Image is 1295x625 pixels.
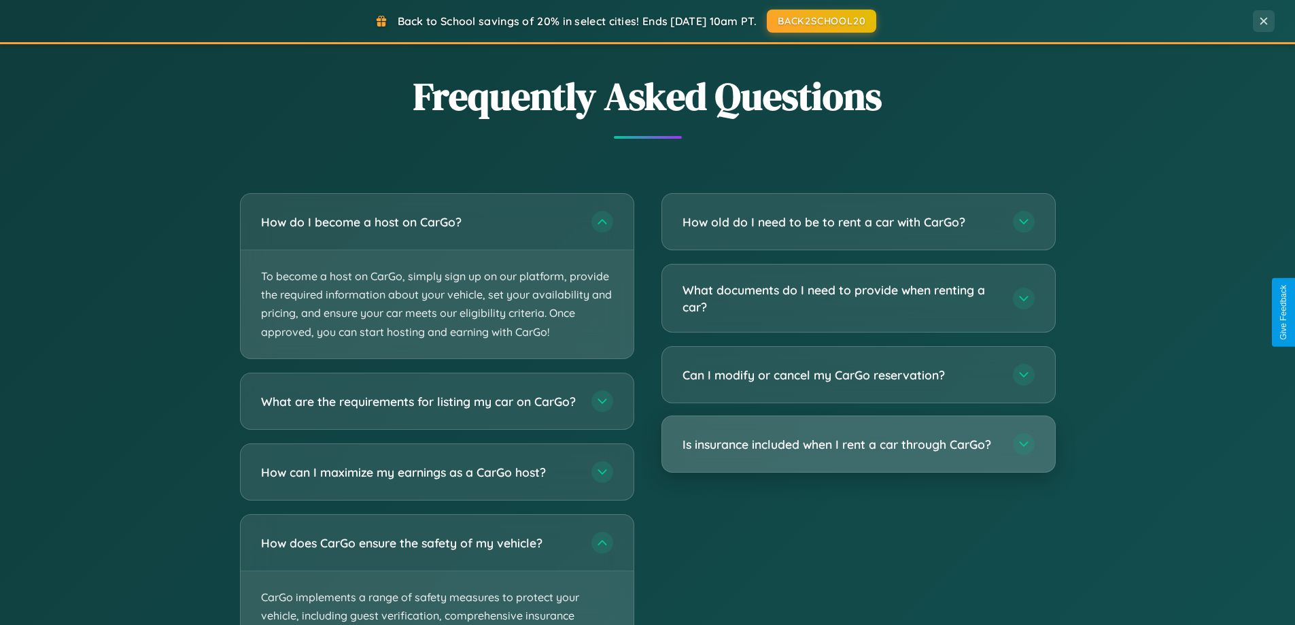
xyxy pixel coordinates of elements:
[767,10,876,33] button: BACK2SCHOOL20
[261,214,578,231] h3: How do I become a host on CarGo?
[261,463,578,480] h3: How can I maximize my earnings as a CarGo host?
[683,282,999,315] h3: What documents do I need to provide when renting a car?
[1279,285,1288,340] div: Give Feedback
[241,250,634,358] p: To become a host on CarGo, simply sign up on our platform, provide the required information about...
[683,367,999,384] h3: Can I modify or cancel my CarGo reservation?
[261,392,578,409] h3: What are the requirements for listing my car on CarGo?
[240,70,1056,122] h2: Frequently Asked Questions
[261,534,578,551] h3: How does CarGo ensure the safety of my vehicle?
[683,436,999,453] h3: Is insurance included when I rent a car through CarGo?
[398,14,757,28] span: Back to School savings of 20% in select cities! Ends [DATE] 10am PT.
[683,214,999,231] h3: How old do I need to be to rent a car with CarGo?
